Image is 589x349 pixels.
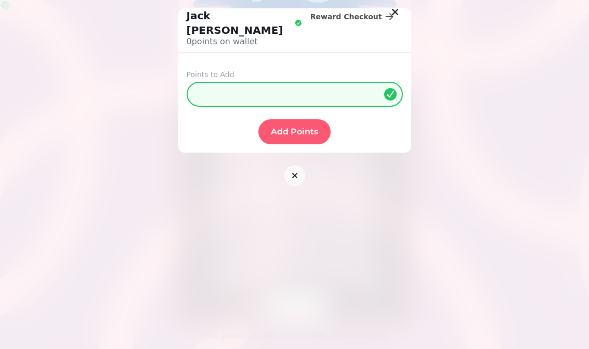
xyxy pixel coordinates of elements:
p: 0 points on wallet [187,35,302,48]
span: Add Points [271,128,318,136]
span: Reward Checkout [310,13,382,20]
button: Add Points [258,119,331,144]
p: Jack [PERSON_NAME] [187,8,293,38]
button: Reward Checkout [302,8,403,25]
label: Points to Add [187,69,403,80]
